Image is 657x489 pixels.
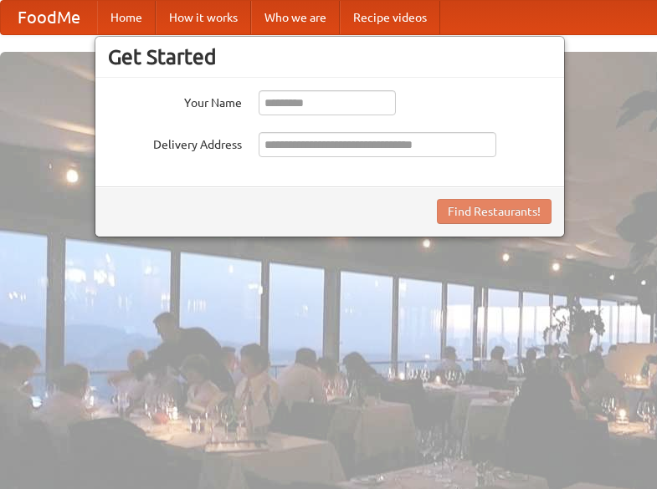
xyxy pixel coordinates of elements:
[156,1,251,34] a: How it works
[340,1,440,34] a: Recipe videos
[437,199,552,224] button: Find Restaurants!
[108,132,242,153] label: Delivery Address
[251,1,340,34] a: Who we are
[1,1,97,34] a: FoodMe
[97,1,156,34] a: Home
[108,90,242,111] label: Your Name
[108,44,552,69] h3: Get Started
